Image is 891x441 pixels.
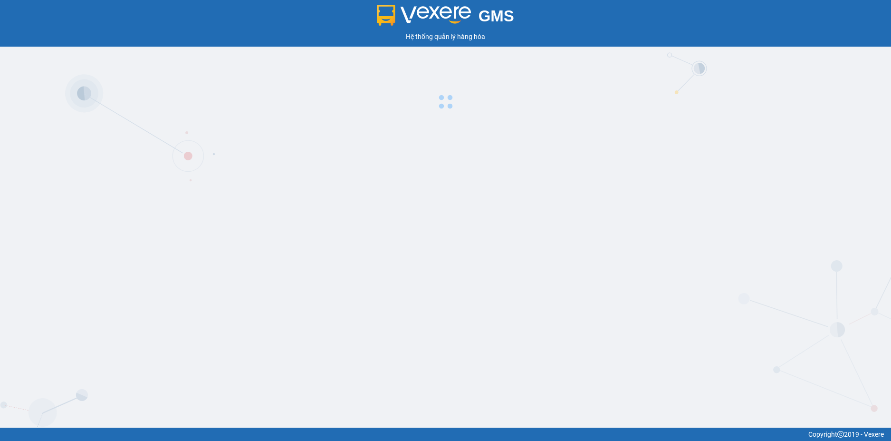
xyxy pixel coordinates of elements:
[2,31,889,42] div: Hệ thống quản lý hàng hóa
[377,14,514,22] a: GMS
[837,431,844,438] span: copyright
[479,7,514,25] span: GMS
[377,5,471,26] img: logo 2
[7,429,884,440] div: Copyright 2019 - Vexere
